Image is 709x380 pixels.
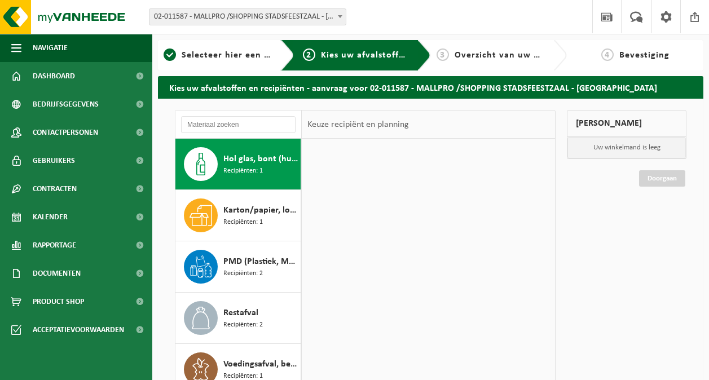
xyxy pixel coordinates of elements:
[455,51,574,60] span: Overzicht van uw aanvraag
[164,48,272,62] a: 1Selecteer hier een vestiging
[175,293,301,344] button: Restafval Recipiënten: 2
[567,110,686,137] div: [PERSON_NAME]
[33,288,84,316] span: Product Shop
[223,152,298,166] span: Hol glas, bont (huishoudelijk)
[175,139,301,190] button: Hol glas, bont (huishoudelijk) Recipiënten: 1
[223,268,263,279] span: Recipiënten: 2
[321,51,476,60] span: Kies uw afvalstoffen en recipiënten
[601,48,614,61] span: 4
[223,217,263,228] span: Recipiënten: 1
[223,320,263,330] span: Recipiënten: 2
[175,241,301,293] button: PMD (Plastiek, Metaal, Drankkartons) (bedrijven) Recipiënten: 2
[33,118,98,147] span: Contactpersonen
[149,8,346,25] span: 02-011587 - MALLPRO /SHOPPING STADSFEESTZAAL - ANTWERPEN
[33,90,99,118] span: Bedrijfsgegevens
[33,203,68,231] span: Kalender
[149,9,346,25] span: 02-011587 - MALLPRO /SHOPPING STADSFEESTZAAL - ANTWERPEN
[223,204,298,217] span: Karton/papier, los (bedrijven)
[567,137,686,158] p: Uw winkelmand is leeg
[33,259,81,288] span: Documenten
[33,147,75,175] span: Gebruikers
[158,76,703,98] h2: Kies uw afvalstoffen en recipiënten - aanvraag voor 02-011587 - MALLPRO /SHOPPING STADSFEESTZAAL ...
[639,170,685,187] a: Doorgaan
[223,357,298,371] span: Voedingsafval, bevat producten van dierlijke oorsprong, onverpakt, categorie 3
[437,48,449,61] span: 3
[175,190,301,241] button: Karton/papier, los (bedrijven) Recipiënten: 1
[303,48,315,61] span: 2
[619,51,670,60] span: Bevestiging
[33,231,76,259] span: Rapportage
[223,255,298,268] span: PMD (Plastiek, Metaal, Drankkartons) (bedrijven)
[33,175,77,203] span: Contracten
[33,316,124,344] span: Acceptatievoorwaarden
[33,62,75,90] span: Dashboard
[181,116,296,133] input: Materiaal zoeken
[223,306,258,320] span: Restafval
[223,166,263,176] span: Recipiënten: 1
[302,111,415,139] div: Keuze recipiënt en planning
[33,34,68,62] span: Navigatie
[182,51,303,60] span: Selecteer hier een vestiging
[164,48,176,61] span: 1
